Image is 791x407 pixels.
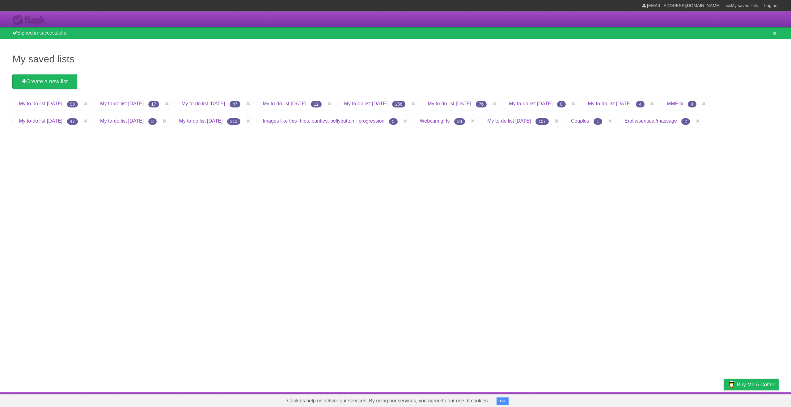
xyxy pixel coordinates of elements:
[454,118,465,125] span: 28
[535,118,549,125] span: 107
[281,395,495,407] span: Cookies help us deliver our services. By using our services, you agree to our use of cookies.
[230,101,241,107] span: 47
[594,118,602,125] span: 1
[179,118,222,124] a: My to-do list [DATE]
[497,397,509,405] button: OK
[724,379,779,390] a: Buy me a coffee
[588,101,632,106] a: My to-do list [DATE]
[727,379,735,390] img: Buy me a coffee
[344,101,387,106] a: My to-do list [DATE]
[263,118,384,124] a: Images like this- hips, panties, bellybutton - progression
[12,52,779,66] h1: My saved lists
[667,101,683,106] a: MMF bi
[148,101,159,107] span: 17
[311,101,322,107] span: 12
[67,101,78,107] span: 99
[67,118,78,125] span: 47
[716,394,732,405] a: Privacy
[148,118,157,125] span: 3
[695,394,709,405] a: Terms
[624,118,677,124] a: Erotic/sensual/massage
[420,118,450,124] a: Webcam girls
[181,101,225,106] a: My to-do list [DATE]
[389,118,398,125] span: 5
[688,101,696,107] span: 4
[428,101,471,106] a: My to-do list [DATE]
[263,101,306,106] a: My to-do list [DATE]
[636,101,645,107] span: 4
[740,394,779,405] a: Suggest a feature
[12,74,77,89] a: Create a new list
[487,118,531,124] a: My to-do list [DATE]
[642,394,655,405] a: About
[12,15,49,26] div: Flask
[100,118,144,124] a: My to-do list [DATE]
[476,101,487,107] span: 76
[681,118,690,125] span: 2
[392,101,405,107] span: 256
[19,101,62,106] a: My to-do list [DATE]
[557,101,566,107] span: 0
[509,101,552,106] a: My to-do list [DATE]
[19,118,62,124] a: My to-do list [DATE]
[662,394,687,405] a: Developers
[571,118,589,124] a: Couples
[737,379,776,390] span: Buy me a coffee
[227,118,240,125] span: 213
[100,101,144,106] a: My to-do list [DATE]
